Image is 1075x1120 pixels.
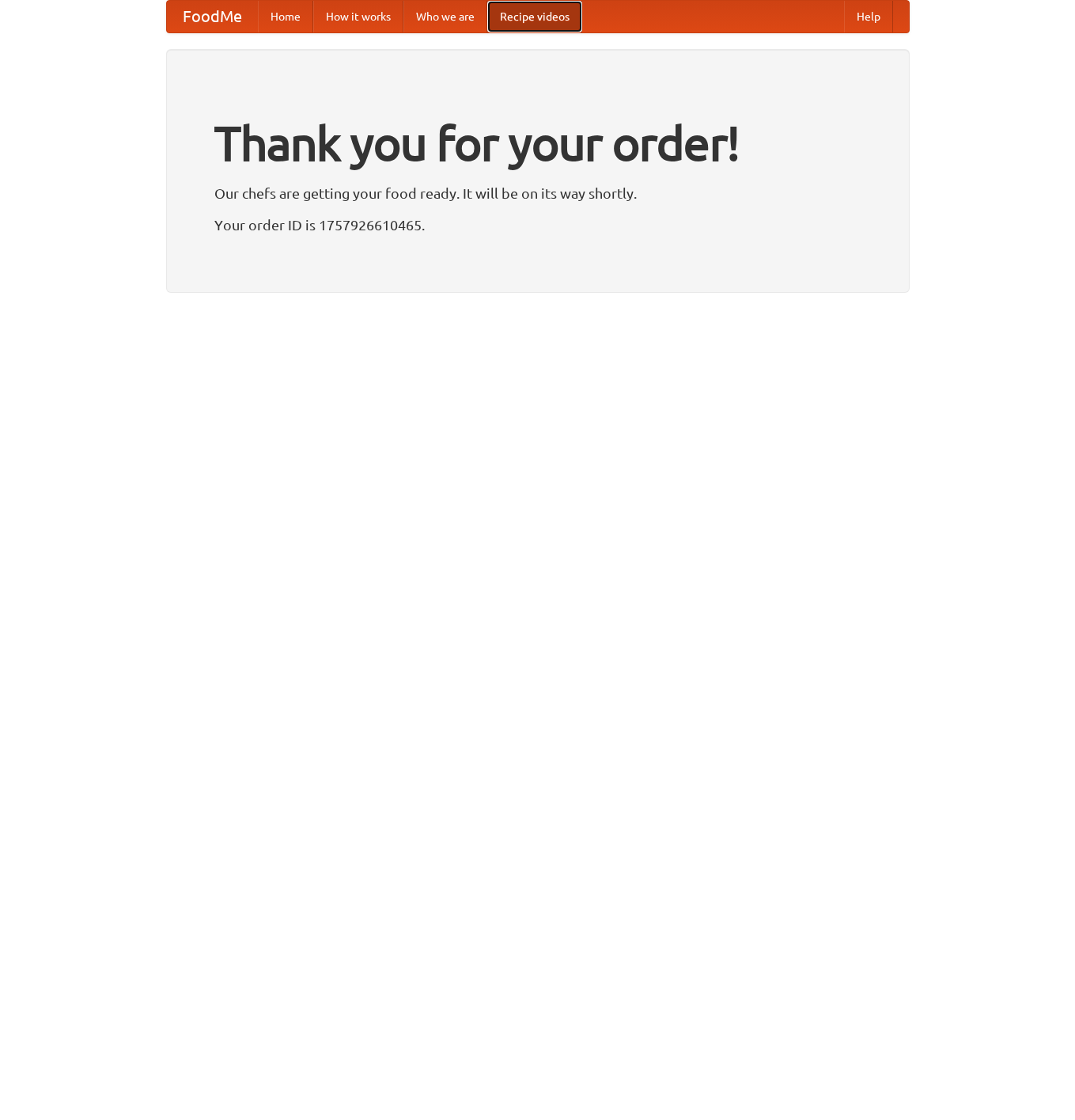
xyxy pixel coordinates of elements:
[214,213,861,237] p: Your order ID is 1757926610465.
[167,1,258,32] a: FoodMe
[844,1,893,32] a: Help
[313,1,403,32] a: How it works
[214,181,861,205] p: Our chefs are getting your food ready. It will be on its way shortly.
[214,105,861,181] h1: Thank you for your order!
[487,1,582,32] a: Recipe videos
[258,1,313,32] a: Home
[403,1,487,32] a: Who we are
